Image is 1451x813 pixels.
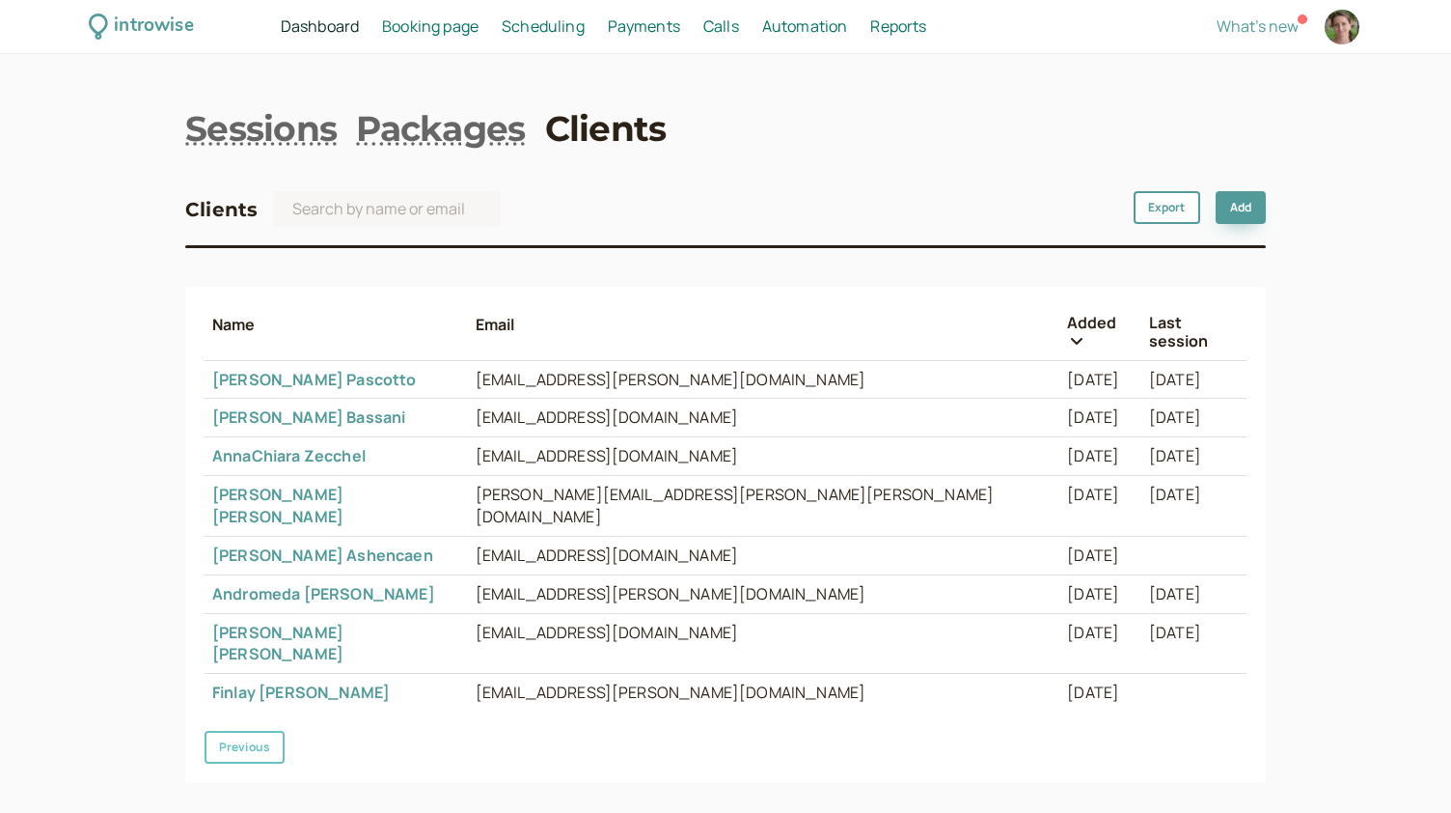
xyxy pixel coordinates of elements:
button: Last session [1149,314,1239,350]
td: [DATE] [1059,613,1141,674]
span: Payments [608,15,680,37]
h3: Clients [185,194,258,225]
a: [PERSON_NAME] Pascotto [212,369,417,390]
td: [DATE] [1141,437,1246,476]
a: Booking page [382,14,479,40]
a: [PERSON_NAME] [PERSON_NAME] [212,484,343,527]
a: Add [1216,191,1266,224]
a: [PERSON_NAME] Bassani [212,406,405,428]
button: Email [476,316,1053,333]
a: introwise [89,12,194,42]
td: [EMAIL_ADDRESS][DOMAIN_NAME] [468,613,1060,674]
td: [EMAIL_ADDRESS][PERSON_NAME][DOMAIN_NAME] [468,575,1060,613]
span: Dashboard [281,15,359,37]
span: What's new [1217,15,1299,37]
button: Name [212,316,460,333]
td: [PERSON_NAME][EMAIL_ADDRESS][PERSON_NAME][PERSON_NAME][DOMAIN_NAME] [468,476,1060,537]
a: Account [1322,7,1362,47]
a: Automation [762,14,848,40]
button: Added [1067,314,1134,350]
iframe: Chat Widget [1355,720,1451,813]
td: [DATE] [1059,437,1141,476]
a: Scheduling [502,14,585,40]
span: Reports [870,15,926,37]
a: AnnaChiara Zecchel [212,445,366,466]
td: [EMAIL_ADDRESS][DOMAIN_NAME] [468,437,1060,476]
input: Search by name or email [273,191,501,227]
button: What's new [1217,17,1299,35]
a: [PERSON_NAME] [PERSON_NAME] [212,622,343,665]
a: Clients [545,104,667,153]
td: [EMAIL_ADDRESS][PERSON_NAME][DOMAIN_NAME] [468,360,1060,399]
td: [DATE] [1141,575,1246,613]
span: Scheduling [502,15,585,37]
td: [DATE] [1141,399,1246,437]
td: [EMAIL_ADDRESS][PERSON_NAME][DOMAIN_NAME] [468,674,1060,712]
td: [DATE] [1059,476,1141,537]
span: Booking page [382,15,479,37]
a: Reports [870,14,926,40]
td: [EMAIL_ADDRESS][DOMAIN_NAME] [468,536,1060,575]
a: Calls [703,14,739,40]
a: Finlay [PERSON_NAME] [212,682,390,703]
td: [DATE] [1059,575,1141,613]
span: Calls [703,15,739,37]
td: [DATE] [1141,476,1246,537]
td: [DATE] [1141,360,1246,399]
td: [DATE] [1059,536,1141,575]
a: Sessions [185,104,337,153]
a: Dashboard [281,14,359,40]
a: Andromeda [PERSON_NAME] [212,583,435,604]
button: Export [1134,191,1200,224]
td: [EMAIL_ADDRESS][DOMAIN_NAME] [468,399,1060,437]
td: [DATE] [1059,674,1141,712]
a: Payments [608,14,680,40]
td: [DATE] [1059,360,1141,399]
td: [DATE] [1059,399,1141,437]
div: introwise [114,12,193,42]
a: Packages [356,104,525,153]
span: Automation [762,15,848,37]
a: [PERSON_NAME] Ashencaen [212,545,433,566]
button: Previous [205,731,285,764]
td: [DATE] [1141,613,1246,674]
